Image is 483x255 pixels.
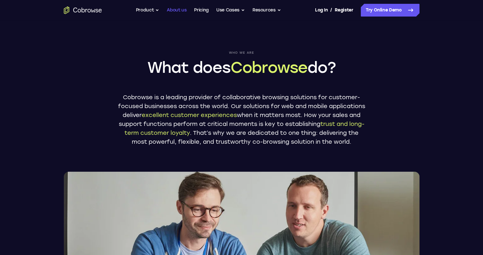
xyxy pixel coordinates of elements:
p: Cobrowse is a leading provider of collaborative browsing solutions for customer-focused businesse... [118,93,366,146]
span: Who we are [118,51,366,55]
a: Pricing [194,4,209,17]
button: Resources [252,4,281,17]
a: Go to the home page [64,6,102,14]
button: Product [136,4,159,17]
button: Use Cases [216,4,245,17]
a: Log In [315,4,328,17]
span: excellent customer experiences [142,112,237,119]
h1: What does do? [118,57,366,78]
a: Try Online Demo [361,4,419,17]
a: About us [167,4,186,17]
span: / [330,6,332,14]
span: Cobrowse [231,58,307,77]
a: Register [335,4,353,17]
